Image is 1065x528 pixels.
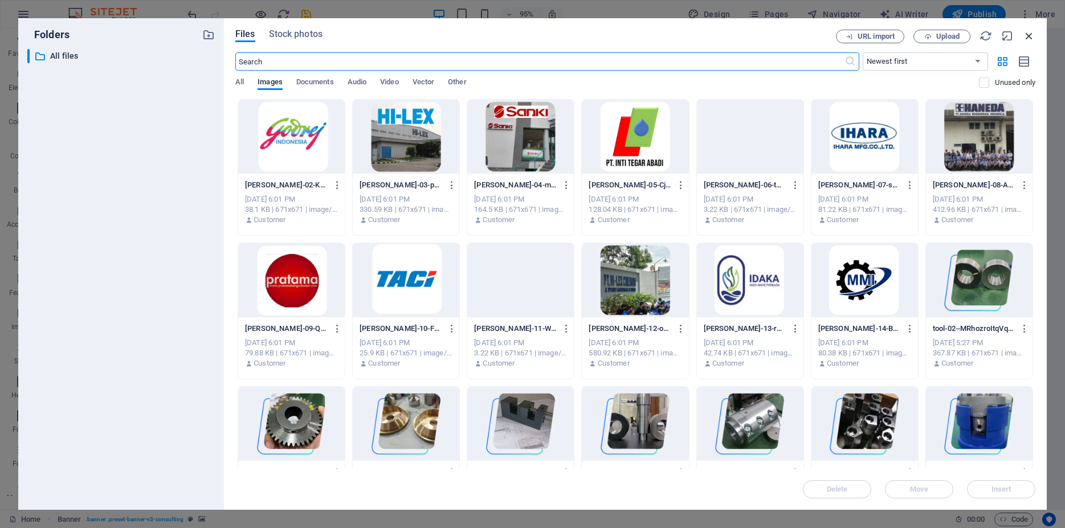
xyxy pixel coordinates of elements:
[589,324,671,334] p: KLIEN-12-ovLdidgc0SIuvWu8lWbgIw.png
[704,324,786,334] p: KLIEN-13-rDRdstAixDOcvU0AF-_8Qg.png
[1023,30,1035,42] i: Close
[254,358,285,369] p: Customer
[360,204,452,215] div: 330.59 KB | 671x671 | image/png
[474,324,557,334] p: KLIEN-11-WBTTscDqN_AN51XU_seoRw.png
[589,348,682,358] div: 580.92 KB | 671x671 | image/png
[589,180,671,190] p: KLIEN-05-CjGPEkUVj9HrwJ9B7BRMrw.png
[360,324,442,334] p: KLIEN-10-FVtR0OSrfMAJlLEygMXPCA.png
[704,467,786,477] p: tool-07-qKcpni4oB2U2MQ-Ij7wc4Q.png
[836,30,904,43] button: URL import
[933,338,1026,348] div: [DATE] 5:27 PM
[933,324,1015,334] p: tool-02--MRhozroItqVqwJwv-uFWw.png
[704,180,786,190] p: KLIEN-06-tVDqE2dCCXIj9gkIHbdMOg.png
[704,194,797,204] div: [DATE] 6:01 PM
[995,77,1035,88] p: Displays only files that are not in use on the website. Files added during this session can still...
[235,52,844,71] input: Search
[360,348,452,358] div: 25.9 KB | 671x671 | image/png
[598,358,630,369] p: Customer
[448,75,466,91] span: Other
[245,204,338,215] div: 38.1 KB | 671x671 | image/png
[245,194,338,204] div: [DATE] 6:01 PM
[913,30,970,43] button: Upload
[368,358,400,369] p: Customer
[589,194,682,204] div: [DATE] 6:01 PM
[474,348,567,358] div: 3.22 KB | 671x671 | image/png
[827,215,859,225] p: Customer
[296,75,334,91] span: Documents
[827,358,859,369] p: Customer
[933,204,1026,215] div: 412.96 KB | 671x671 | image/png
[589,204,682,215] div: 128.04 KB | 671x671 | image/png
[936,33,960,40] span: Upload
[245,467,328,477] p: tool-03-uoJ4Xrb8Xv122ft_enr-yw.png
[348,75,366,91] span: Audio
[712,358,744,369] p: Customer
[474,204,567,215] div: 164.5 KB | 671x671 | image/png
[933,194,1026,204] div: [DATE] 6:01 PM
[360,180,442,190] p: KLIEN-03-p0k4NgCJ3pUKj6TfvTmGrg.png
[589,338,682,348] div: [DATE] 6:01 PM
[818,180,901,190] p: KLIEN-07-s9NDkPMGY7fInX8R8hKW6A.png
[589,467,671,477] p: tool-06-Yd_GYYSE4Aqj1x0w7Zvkpg.png
[933,467,1015,477] p: tool-09-nE9N5zFaBomFb-Ihxt8HBw.png
[704,204,797,215] div: 3.22 KB | 671x671 | image/png
[413,75,435,91] span: Vector
[474,194,567,204] div: [DATE] 6:01 PM
[258,75,283,91] span: Images
[712,215,744,225] p: Customer
[483,358,515,369] p: Customer
[245,338,338,348] div: [DATE] 6:01 PM
[245,180,328,190] p: [PERSON_NAME]-02-Ks1JmDEGczHkWLf9ZyJd8w.png
[818,348,911,358] div: 80.38 KB | 671x671 | image/png
[941,215,973,225] p: Customer
[202,28,215,41] i: Create new folder
[818,204,911,215] div: 81.22 KB | 671x671 | image/png
[858,33,895,40] span: URL import
[933,348,1026,358] div: 367.87 KB | 671x671 | image/png
[474,338,567,348] div: [DATE] 6:01 PM
[474,180,557,190] p: KLIEN-04-mbokjrw6mV27xqcbHgItgA.png
[27,49,30,63] div: ​
[235,75,244,91] span: All
[50,50,194,63] p: All files
[269,27,323,41] span: Stock photos
[474,467,557,477] p: tool-05-xS72ff1FrMzXgcCIBf35jQ.png
[360,467,442,477] p: tool-04-mBJU7HMn1itBN_rbkZ68Qw.png
[254,215,285,225] p: Customer
[245,324,328,334] p: KLIEN-09-QLibFYh90P8ehpj4Su_n9Q.png
[368,215,400,225] p: Customer
[27,27,70,42] p: Folders
[380,75,398,91] span: Video
[818,194,911,204] div: [DATE] 6:01 PM
[941,358,973,369] p: Customer
[245,348,338,358] div: 79.88 KB | 671x671 | image/png
[704,338,797,348] div: [DATE] 6:01 PM
[818,324,901,334] p: KLIEN-14-BDPTcv149D64A2vK_HcO7g.png
[704,348,797,358] div: 42.74 KB | 671x671 | image/png
[818,467,901,477] p: tool-08-_1fMl6wWAL31MQWaolXtog.png
[235,27,255,41] span: Files
[598,215,630,225] p: Customer
[360,194,452,204] div: [DATE] 6:01 PM
[933,180,1015,190] p: KLIEN-08-Ag-3yOI6jrPeY0ndscrXnQ.png
[818,338,911,348] div: [DATE] 6:01 PM
[483,215,515,225] p: Customer
[360,338,452,348] div: [DATE] 6:01 PM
